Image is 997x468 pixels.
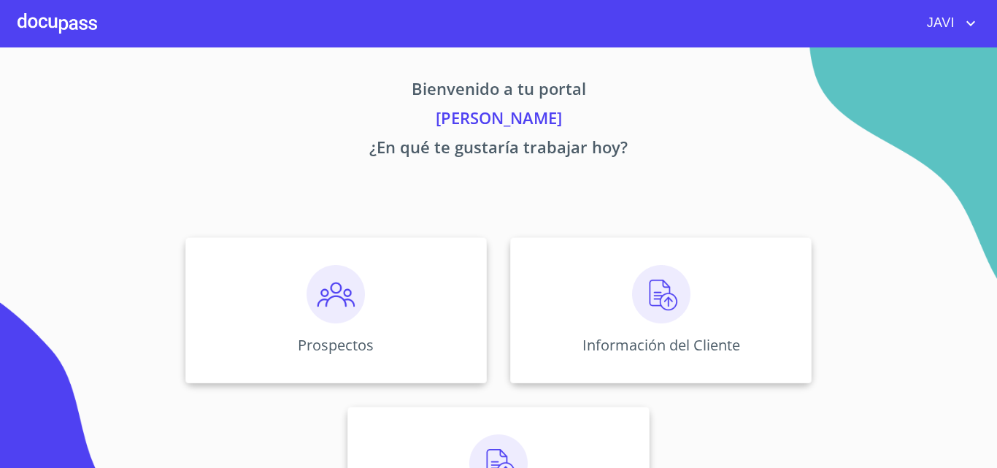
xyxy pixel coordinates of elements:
p: Información del Cliente [582,335,740,355]
p: Prospectos [298,335,374,355]
img: carga.png [632,265,690,323]
p: Bienvenido a tu portal [49,77,948,106]
p: [PERSON_NAME] [49,106,948,135]
p: ¿En qué te gustaría trabajar hoy? [49,135,948,164]
img: prospectos.png [307,265,365,323]
button: account of current user [916,12,979,35]
span: JAVI [916,12,962,35]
